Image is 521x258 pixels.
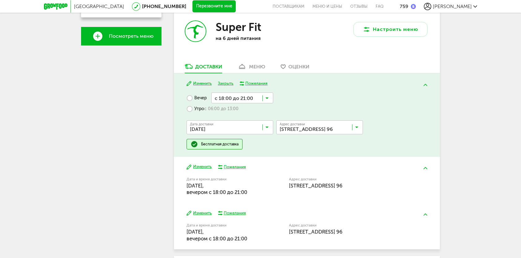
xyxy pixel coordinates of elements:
[278,63,312,73] a: Оценки
[190,123,213,126] span: Дата доставки
[224,210,246,216] div: Пожелания
[353,22,428,37] button: Настроить меню
[187,224,257,227] label: Дата и время доставки
[280,123,305,126] span: Адрес доставки
[424,167,427,169] img: arrow-up-green.5eb5f82.svg
[187,92,207,103] label: Вечер
[218,164,246,170] button: Пожелания
[187,210,212,216] button: Изменить
[187,103,239,114] label: Утро
[289,224,404,227] label: Адрес доставки
[218,81,233,87] button: Закрыть
[192,0,236,13] button: Перезвоните мне
[411,4,416,9] img: bonus_b.cdccf46.png
[204,106,239,112] span: с 06:00 до 13:00
[433,3,472,9] span: [PERSON_NAME]
[109,33,153,39] span: Посмотреть меню
[288,64,309,70] span: Оценки
[182,63,225,73] a: Доставки
[245,81,268,86] div: Пожелания
[249,64,265,70] div: меню
[424,84,427,86] img: arrow-up-green.5eb5f82.svg
[187,164,212,170] button: Изменить
[187,183,247,195] span: [DATE], вечером c 18:00 до 21:00
[142,3,186,9] a: [PHONE_NUMBER]
[195,64,222,70] div: Доставки
[187,81,212,87] button: Изменить
[400,3,408,9] div: 759
[239,81,268,86] button: Пожелания
[216,35,296,41] p: на 6 дней питания
[187,178,257,181] label: Дата и время доставки
[201,142,239,147] div: Бесплатная доставка
[235,63,268,73] a: меню
[216,20,261,34] h3: Super Fit
[187,229,247,241] span: [DATE], вечером c 18:00 до 21:00
[218,210,246,216] button: Пожелания
[424,213,427,216] img: arrow-up-green.5eb5f82.svg
[289,178,404,181] label: Адрес доставки
[289,229,342,235] span: [STREET_ADDRESS] 96
[289,183,342,189] span: [STREET_ADDRESS] 96
[191,140,198,148] img: done.51a953a.svg
[74,3,124,9] span: [GEOGRAPHIC_DATA]
[224,164,246,170] div: Пожелания
[81,27,161,45] a: Посмотреть меню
